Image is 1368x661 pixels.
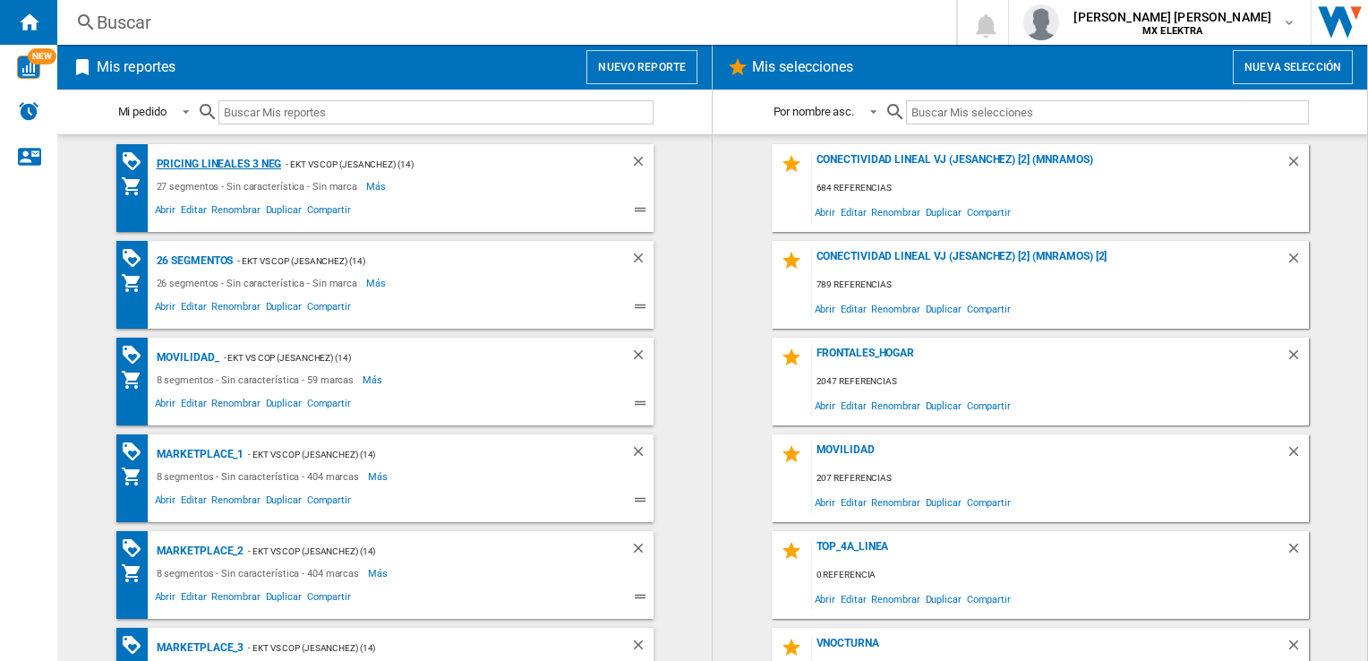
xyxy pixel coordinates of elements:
div: VNOCTURNA [812,637,1286,661]
h2: Mis selecciones [748,50,858,84]
div: Pricing lineales 3 neg [152,153,282,176]
span: Abrir [812,296,839,321]
span: Duplicar [923,200,964,224]
div: Por nombre asc. [774,105,855,118]
span: Editar [178,395,209,416]
span: Abrir [152,202,179,223]
div: 789 referencias [812,274,1309,296]
div: 8 segmentos - Sin característica - 404 marcas [152,466,369,487]
span: Compartir [304,588,354,610]
span: Renombrar [868,200,922,224]
div: - EKT vs Cop (jesanchez) (14) [219,347,594,369]
input: Buscar Mis reportes [218,100,654,124]
div: - EKT vs Cop (jesanchez) (14) [244,443,594,466]
span: Duplicar [263,492,304,513]
span: [PERSON_NAME] [PERSON_NAME] [1073,8,1271,26]
span: Editar [838,490,868,514]
span: Más [366,272,389,294]
div: Conectividad Lineal vj (jesanchez) [2] (mnramos) [812,153,1286,177]
div: Borrar [630,347,654,369]
span: Compartir [964,587,1013,611]
div: Matriz de PROMOCIONES [121,150,152,173]
div: Borrar [1286,637,1309,661]
div: Borrar [1286,443,1309,468]
div: Borrar [630,443,654,466]
div: Matriz de PROMOCIONES [121,537,152,560]
div: Borrar [1286,250,1309,274]
div: Mi pedido [118,105,167,118]
span: Compartir [964,393,1013,417]
span: Duplicar [263,202,304,223]
img: wise-card.svg [17,56,40,79]
span: Duplicar [263,395,304,416]
span: Duplicar [923,296,964,321]
div: 684 referencias [812,177,1309,200]
div: Mi colección [121,369,152,391]
div: Buscar [97,10,910,35]
span: Más [363,369,385,391]
span: Compartir [304,395,354,416]
div: - EKT vs Cop (jesanchez) (14) [281,153,594,176]
span: Duplicar [923,393,964,417]
div: Borrar [1286,540,1309,564]
span: Renombrar [209,492,262,513]
img: alerts-logo.svg [18,100,39,122]
span: Renombrar [209,202,262,223]
span: Compartir [304,492,354,513]
div: - EKT vs Cop (jesanchez) (14) [244,540,594,562]
div: Mi colección [121,176,152,197]
div: Mi colección [121,466,152,487]
div: Conectividad Lineal vj (jesanchez) [2] (mnramos) [2] [812,250,1286,274]
span: Renombrar [209,298,262,320]
span: Abrir [152,588,179,610]
span: Más [368,466,390,487]
div: Borrar [630,637,654,659]
span: Duplicar [263,588,304,610]
span: Editar [838,393,868,417]
span: Editar [838,587,868,611]
span: NEW [28,48,56,64]
div: Matriz de PROMOCIONES [121,441,152,463]
span: Duplicar [263,298,304,320]
h2: Mis reportes [93,50,179,84]
b: MX ELEKTRA [1142,25,1202,37]
span: Renombrar [868,296,922,321]
span: Compartir [964,490,1013,514]
div: 26 segmentos [152,250,234,272]
button: Nuevo reporte [586,50,697,84]
div: - EKT vs Cop (jesanchez) (14) [233,250,594,272]
div: Matriz de PROMOCIONES [121,344,152,366]
div: Matriz de PROMOCIONES [121,247,152,270]
div: Matriz de PROMOCIONES [121,634,152,657]
div: 207 referencias [812,468,1309,490]
span: Renombrar [209,395,262,416]
span: Abrir [812,393,839,417]
div: MARKETPLACE_3 [152,637,244,659]
div: Borrar [630,250,654,272]
div: Borrar [1286,347,1309,371]
span: Más [366,176,389,197]
span: Compartir [964,200,1013,224]
div: 8 segmentos - Sin característica - 59 marcas [152,369,363,391]
span: Renombrar [868,490,922,514]
span: Editar [178,202,209,223]
div: Borrar [630,540,654,562]
div: FRONTALES_HOGAR [812,347,1286,371]
div: Borrar [630,153,654,176]
div: Mi colección [121,272,152,294]
input: Buscar Mis selecciones [906,100,1308,124]
span: Editar [838,296,868,321]
div: 27 segmentos - Sin característica - Sin marca [152,176,367,197]
div: 26 segmentos - Sin característica - Sin marca [152,272,367,294]
span: Editar [178,492,209,513]
span: Renombrar [868,587,922,611]
div: - EKT vs Cop (jesanchez) (14) [244,637,594,659]
span: Duplicar [923,490,964,514]
div: 8 segmentos - Sin característica - 404 marcas [152,562,369,584]
span: Abrir [812,490,839,514]
div: MOVILIDAD [812,443,1286,468]
div: top_4a_linea [812,540,1286,564]
span: Compartir [304,298,354,320]
div: MARKETPLACE_1 [152,443,244,466]
span: Renombrar [868,393,922,417]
